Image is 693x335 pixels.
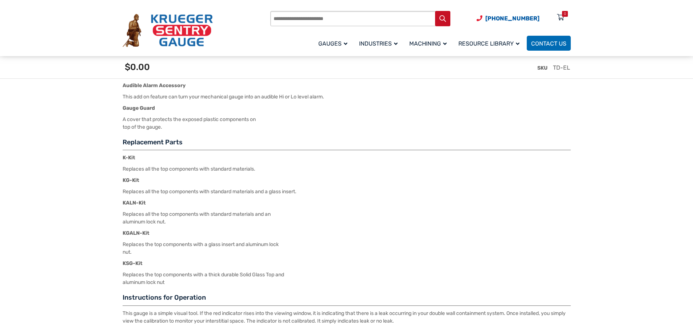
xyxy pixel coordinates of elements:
[314,35,355,52] a: Gauges
[477,14,539,23] a: Phone Number (920) 434-8860
[123,188,571,195] p: Replaces all the top components with standard materials and a glass insert.
[123,271,571,286] p: Replaces the top components with a thick durable Solid Glass Top and aluminum lock nut
[485,15,539,22] span: [PHONE_NUMBER]
[537,65,547,71] span: SKU
[123,138,571,151] h3: Replacement Parts
[123,210,571,226] p: Replaces all the top components with standard materials and an aluminum lock nut.
[458,40,519,47] span: Resource Library
[123,200,146,206] strong: KALN-Kit
[531,40,566,47] span: Contact Us
[123,82,186,89] strong: Audible Alarm Accessory
[409,40,447,47] span: Machining
[123,14,213,47] img: Krueger Sentry Gauge
[454,35,527,52] a: Resource Library
[123,260,143,266] strong: KSG-Kit
[123,241,571,256] p: Replaces the top components with a glass insert and aluminum lock nut.
[359,40,398,47] span: Industries
[123,105,155,111] strong: Gauge Guard
[123,293,571,306] h3: Instructions for Operation
[318,40,347,47] span: Gauges
[123,155,135,161] strong: K-Kit
[123,165,571,173] p: Replaces all the top components with standard materials.
[123,177,139,183] strong: KG-Kit
[564,11,566,17] div: 0
[527,36,571,51] a: Contact Us
[405,35,454,52] a: Machining
[123,116,571,131] p: A cover that protects the exposed plastic components on top of the gauge.
[123,93,571,101] p: This add on feature can turn your mechanical gauge into an audible Hi or Lo level alarm.
[355,35,405,52] a: Industries
[553,64,570,71] span: TD-EL
[123,309,571,325] p: This gauge is a simple visual tool. If the red indicator rises into the viewing window, it is ind...
[123,230,150,236] strong: KGALN-Kit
